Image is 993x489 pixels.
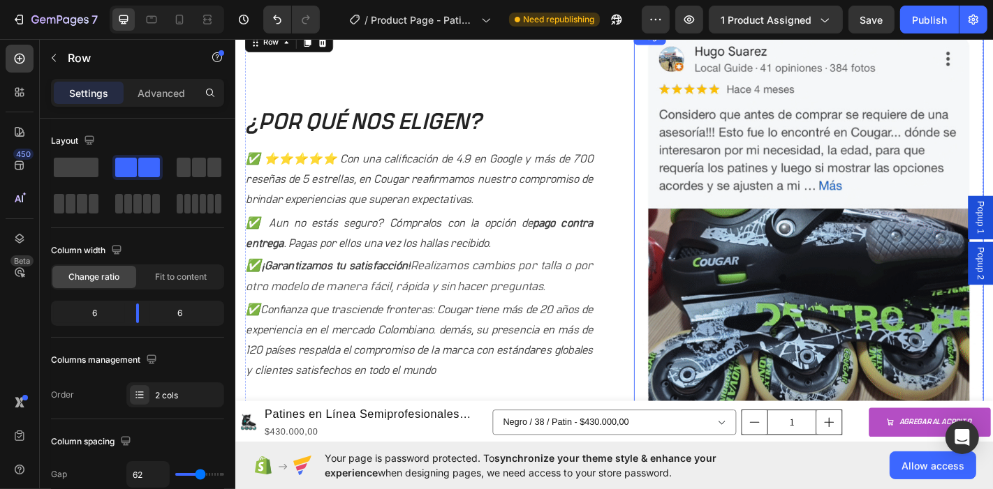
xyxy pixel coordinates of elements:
button: 1 product assigned [709,6,843,33]
strong: ¡Garantizamos tu satisfacción! [30,248,194,260]
input: quantity [588,413,642,439]
div: Gap [51,468,67,481]
h2: ¿POR QUÉ NOS ELIGEN? [10,77,397,112]
div: Open Intercom Messenger [946,421,979,454]
button: decrement [560,413,588,439]
span: Your page is password protected. To when designing pages, we need access to your store password. [325,451,771,480]
p: Row [68,50,186,66]
p: Advanced [138,86,185,100]
button: 7 [6,6,104,33]
div: 2 cols [155,389,221,402]
span: 1 product assigned [721,13,811,27]
span: synchronize your theme style & enhance your experience [325,452,716,479]
p: ✅ Aun no estás seguro? Cómpralos con la opción de . Pagas por ellos una vez los hallas recibido. [12,195,396,241]
strong: pago contra entrega [12,200,396,235]
span: Change ratio [69,271,120,283]
div: Column width [51,241,125,260]
button: Save [848,6,895,33]
span: Popup 1 [817,181,831,218]
p: ✅Confianza que trasciende fronteras: Cougar tiene más de 20 años de experiencia en el mercado Col... [12,291,396,382]
p: Settings [69,86,108,100]
span: / [365,13,368,27]
div: Order [51,389,74,401]
span: Save [860,14,883,26]
i: ✅ ⭐⭐⭐⭐⭐ Con una calificación de 4.9 en Google y más de 700 reseñas de 5 estrellas, en Cougar reaf... [12,129,396,187]
i: Realizamos cambios por talla o por otro modelo de manera fácil, rápida y sin hacer preguntas. [12,247,396,283]
button: Publish [900,6,959,33]
div: Columns management [51,351,160,370]
div: Column spacing [51,432,134,451]
div: AGREGAR AL ACRRITO [734,419,815,434]
i: ✅ [12,247,30,260]
span: Popup 2 [817,232,831,269]
input: Auto [127,462,169,487]
div: Layout [51,132,98,151]
div: Rich Text Editor. Editing area: main [10,289,397,383]
div: 6 [54,303,125,323]
span: Allow access [902,458,964,473]
div: 6 [150,303,221,323]
div: Undo/Redo [263,6,320,33]
button: increment [642,413,670,439]
h1: Patines en Línea Semiprofesionales Slalom MZS307-C [31,407,279,428]
button: Allow access [890,451,976,479]
span: Fit to content [155,271,207,283]
div: Beta [10,255,34,266]
p: 7 [91,11,98,28]
div: $430.000,00 [31,428,279,446]
button: AGREGAR AL ACRRITO [700,410,835,442]
iframe: Design area [235,37,993,444]
div: 450 [13,149,34,160]
div: Publish [912,13,947,27]
span: Need republishing [523,13,594,26]
span: Product Page - Patines en Linea Semiprofesionales Slalom MZS307-C [371,13,476,27]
